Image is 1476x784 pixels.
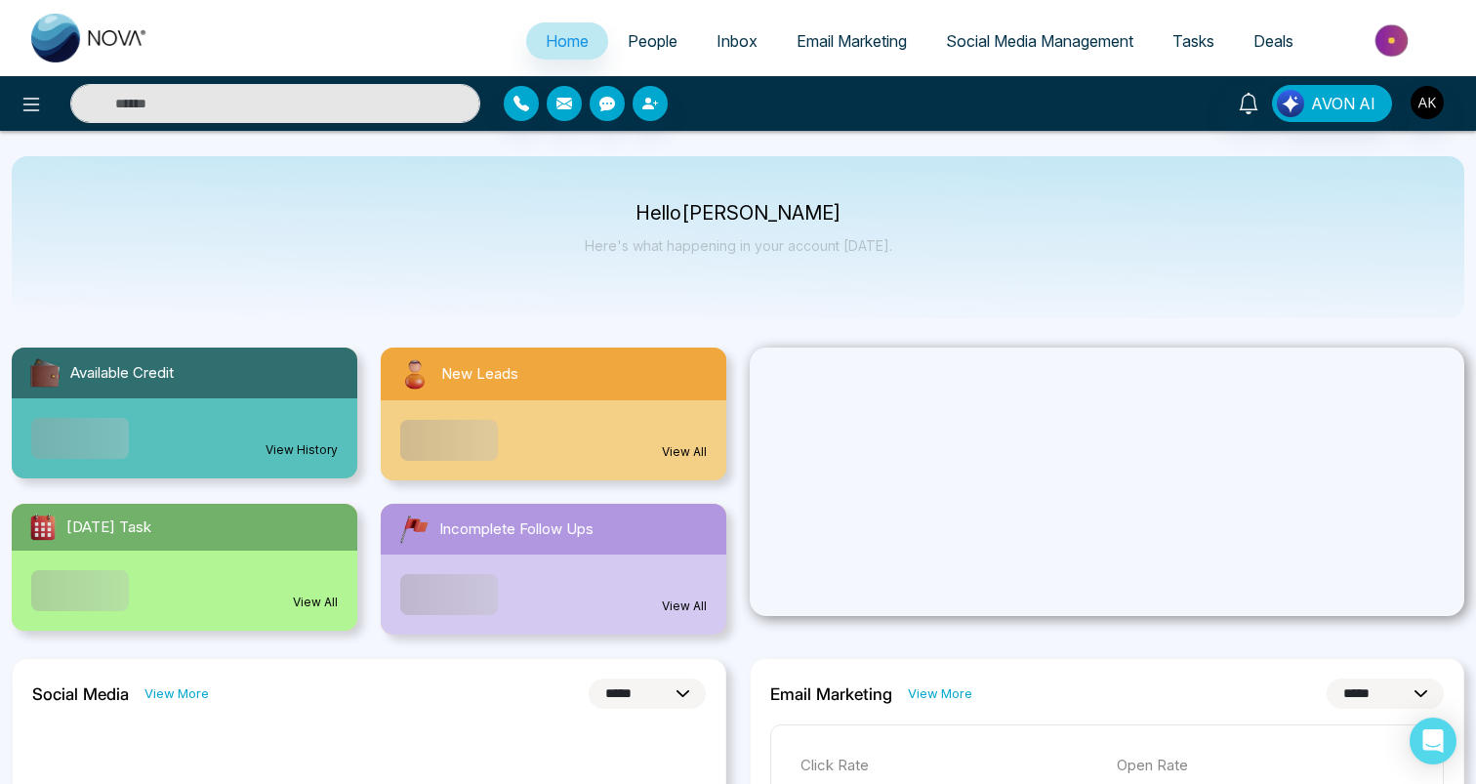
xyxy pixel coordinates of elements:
span: Tasks [1172,31,1214,51]
div: Open Intercom Messenger [1410,718,1456,764]
span: Deals [1253,31,1293,51]
span: Available Credit [70,362,174,385]
p: Hello [PERSON_NAME] [585,205,892,222]
a: Incomplete Follow UpsView All [369,504,738,635]
a: View History [266,441,338,459]
img: User Avatar [1411,86,1444,119]
a: View All [662,443,707,461]
a: View More [144,684,209,703]
a: View All [293,594,338,611]
img: todayTask.svg [27,512,59,543]
span: New Leads [441,363,518,386]
a: New LeadsView All [369,348,738,480]
span: People [628,31,677,51]
p: Open Rate [1117,755,1414,777]
h2: Email Marketing [770,684,892,704]
a: View More [908,684,972,703]
img: followUps.svg [396,512,431,547]
span: Incomplete Follow Ups [439,518,594,541]
img: availableCredit.svg [27,355,62,391]
span: Inbox [717,31,758,51]
span: AVON AI [1311,92,1375,115]
h2: Social Media [32,684,129,704]
button: AVON AI [1272,85,1392,122]
img: Market-place.gif [1323,19,1464,62]
img: newLeads.svg [396,355,433,392]
span: Email Marketing [797,31,907,51]
a: Email Marketing [777,22,926,60]
img: Nova CRM Logo [31,14,148,62]
img: Lead Flow [1277,90,1304,117]
span: [DATE] Task [66,516,151,539]
span: Home [546,31,589,51]
a: Social Media Management [926,22,1153,60]
a: Home [526,22,608,60]
a: Tasks [1153,22,1234,60]
span: Social Media Management [946,31,1133,51]
p: Click Rate [800,755,1097,777]
a: Inbox [697,22,777,60]
a: View All [662,598,707,615]
a: Deals [1234,22,1313,60]
p: Here's what happening in your account [DATE]. [585,237,892,254]
a: People [608,22,697,60]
